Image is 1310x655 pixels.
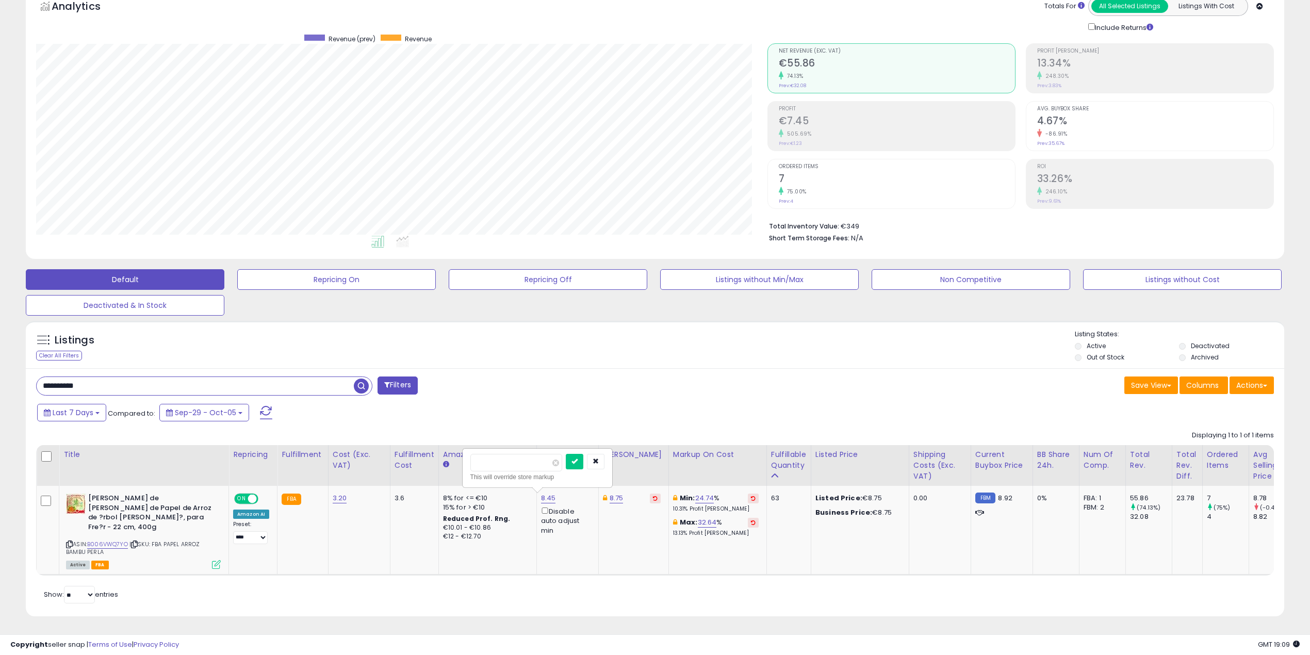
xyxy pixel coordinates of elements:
[175,407,236,418] span: Sep-29 - Oct-05
[1230,376,1274,394] button: Actions
[779,115,1015,129] h2: €7.45
[1037,115,1273,129] h2: 4.67%
[1130,494,1172,503] div: 55.86
[1080,21,1166,33] div: Include Returns
[779,83,806,89] small: Prev: €32.08
[1253,512,1295,521] div: 8.82
[66,494,86,514] img: 51Z4u7qAJSL._SL40_.jpg
[783,130,812,138] small: 505.69%
[1037,83,1061,89] small: Prev: 3.83%
[603,449,664,460] div: [PERSON_NAME]
[815,508,901,517] div: €8.75
[10,640,179,650] div: seller snap | |
[53,407,93,418] span: Last 7 Days
[87,540,128,549] a: B006VWQ7YO
[470,472,604,482] div: This will override store markup
[783,188,807,195] small: 75.00%
[26,295,224,316] button: Deactivated & In Stock
[134,640,179,649] a: Privacy Policy
[779,173,1015,187] h2: 7
[815,493,862,503] b: Listed Price:
[673,530,759,537] p: 13.13% Profit [PERSON_NAME]
[443,503,529,512] div: 15% for > €10
[1258,640,1300,649] span: 2025-10-13 19:09 GMT
[779,48,1015,54] span: Net Revenue (Exc. VAT)
[233,449,273,460] div: Repricing
[1260,503,1286,512] small: (-0.45%)
[36,351,82,361] div: Clear All Filters
[443,532,529,541] div: €12 - €12.70
[1037,57,1273,71] h2: 13.34%
[1253,494,1295,503] div: 8.78
[329,35,375,43] span: Revenue (prev)
[1207,449,1244,471] div: Ordered Items
[449,269,647,290] button: Repricing Off
[771,449,807,471] div: Fulfillable Quantity
[1130,449,1168,471] div: Total Rev.
[1075,330,1284,339] p: Listing States:
[37,404,106,421] button: Last 7 Days
[66,561,90,569] span: All listings currently available for purchase on Amazon
[1083,269,1282,290] button: Listings without Cost
[1137,503,1160,512] small: (74.13%)
[771,494,803,503] div: 63
[66,494,221,568] div: ASIN:
[44,589,118,599] span: Show: entries
[443,460,449,469] small: Amazon Fees.
[1176,494,1194,503] div: 23.78
[66,540,200,555] span: | SKU: FBA PAPEL ARROZ BAMBU PERLA
[698,517,717,528] a: 32.64
[1037,173,1273,187] h2: 33.26%
[1037,198,1061,204] small: Prev: 9.61%
[1037,48,1273,54] span: Profit [PERSON_NAME]
[1124,376,1178,394] button: Save View
[1037,106,1273,112] span: Avg. Buybox Share
[443,523,529,532] div: €10.01 - €10.86
[1207,512,1249,521] div: 4
[1191,341,1230,350] label: Deactivated
[405,35,432,43] span: Revenue
[1037,164,1273,170] span: ROI
[10,640,48,649] strong: Copyright
[91,561,109,569] span: FBA
[680,493,695,503] b: Min:
[1042,72,1069,80] small: 248.30%
[1084,449,1121,471] div: Num of Comp.
[815,494,901,503] div: €8.75
[1087,341,1106,350] label: Active
[913,494,963,503] div: 0.00
[815,507,872,517] b: Business Price:
[769,219,1267,232] li: €349
[88,640,132,649] a: Terms of Use
[975,493,995,503] small: FBM
[1207,494,1249,503] div: 7
[1253,449,1291,482] div: Avg Selling Price
[998,493,1012,503] span: 8.92
[673,449,762,460] div: Markup on Cost
[779,140,802,146] small: Prev: €1.23
[851,233,863,243] span: N/A
[443,494,529,503] div: 8% for <= €10
[913,449,967,482] div: Shipping Costs (Exc. VAT)
[695,493,714,503] a: 24.74
[1130,512,1172,521] div: 32.08
[1191,353,1219,362] label: Archived
[63,449,224,460] div: Title
[783,72,804,80] small: 74.13%
[975,449,1028,471] div: Current Buybox Price
[660,269,859,290] button: Listings without Min/Max
[378,376,418,395] button: Filters
[1037,140,1065,146] small: Prev: 35.67%
[395,449,434,471] div: Fulfillment Cost
[541,505,591,535] div: Disable auto adjust min
[443,514,511,523] b: Reduced Prof. Rng.
[1192,431,1274,440] div: Displaying 1 to 1 of 1 items
[1186,380,1219,390] span: Columns
[1087,353,1124,362] label: Out of Stock
[395,494,431,503] div: 3.6
[1176,449,1198,482] div: Total Rev. Diff.
[673,505,759,513] p: 10.31% Profit [PERSON_NAME]
[1214,503,1231,512] small: (75%)
[333,449,386,471] div: Cost (Exc. VAT)
[1180,376,1228,394] button: Columns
